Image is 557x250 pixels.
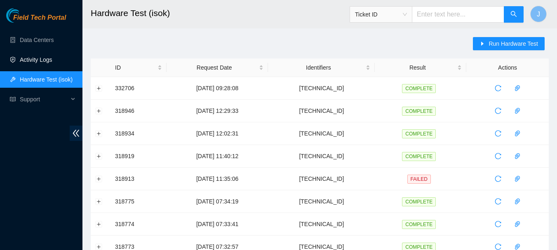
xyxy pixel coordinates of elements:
[20,76,73,83] a: Hardware Test (isok)
[110,168,167,190] td: 318913
[511,217,524,231] button: paper-clip
[511,243,524,250] span: paper-clip
[110,77,167,100] td: 332706
[511,172,524,185] button: paper-clip
[491,217,505,231] button: reload
[402,107,436,116] span: COMPLETE
[167,122,268,145] td: [DATE] 12:02:31
[537,9,540,19] span: J
[479,41,485,47] span: caret-right
[20,91,68,107] span: Support
[491,127,505,140] button: reload
[492,107,504,114] span: reload
[412,6,504,23] input: Enter text here...
[13,14,66,22] span: Field Tech Portal
[491,82,505,95] button: reload
[511,127,524,140] button: paper-clip
[530,6,547,22] button: J
[511,221,524,227] span: paper-clip
[167,190,268,213] td: [DATE] 07:34:19
[491,104,505,117] button: reload
[511,107,524,114] span: paper-clip
[492,243,504,250] span: reload
[268,190,375,213] td: [TECHNICAL_ID]
[492,175,504,182] span: reload
[96,153,102,159] button: Expand row
[402,152,436,161] span: COMPLETE
[511,104,524,117] button: paper-clip
[492,153,504,159] span: reload
[167,213,268,236] td: [DATE] 07:33:41
[491,172,505,185] button: reload
[110,100,167,122] td: 318946
[6,8,42,23] img: Akamai Technologies
[167,100,268,122] td: [DATE] 12:29:33
[511,82,524,95] button: paper-clip
[473,37,545,50] button: caret-rightRun Hardware Test
[510,11,517,19] span: search
[504,6,524,23] button: search
[511,153,524,159] span: paper-clip
[511,130,524,137] span: paper-clip
[268,145,375,168] td: [TECHNICAL_ID]
[110,122,167,145] td: 318934
[167,168,268,190] td: [DATE] 11:35:06
[110,145,167,168] td: 318919
[511,150,524,163] button: paper-clip
[402,129,436,138] span: COMPLETE
[110,190,167,213] td: 318775
[96,130,102,137] button: Expand row
[167,77,268,100] td: [DATE] 09:28:08
[70,126,82,141] span: double-left
[407,175,431,184] span: FAILED
[355,8,407,21] span: Ticket ID
[10,96,16,102] span: read
[466,58,549,77] th: Actions
[492,221,504,227] span: reload
[402,197,436,206] span: COMPLETE
[402,220,436,229] span: COMPLETE
[96,221,102,227] button: Expand row
[268,122,375,145] td: [TECHNICAL_ID]
[96,198,102,205] button: Expand row
[20,56,52,63] a: Activity Logs
[492,198,504,205] span: reload
[511,85,524,91] span: paper-clip
[96,175,102,182] button: Expand row
[402,84,436,93] span: COMPLETE
[268,213,375,236] td: [TECHNICAL_ID]
[96,85,102,91] button: Expand row
[492,85,504,91] span: reload
[511,175,524,182] span: paper-clip
[268,100,375,122] td: [TECHNICAL_ID]
[96,107,102,114] button: Expand row
[511,198,524,205] span: paper-clip
[6,15,66,26] a: Akamai TechnologiesField Tech Portal
[492,130,504,137] span: reload
[167,145,268,168] td: [DATE] 11:40:12
[489,39,538,48] span: Run Hardware Test
[96,243,102,250] button: Expand row
[491,150,505,163] button: reload
[491,195,505,208] button: reload
[110,213,167,236] td: 318774
[268,168,375,190] td: [TECHNICAL_ID]
[511,195,524,208] button: paper-clip
[20,37,54,43] a: Data Centers
[268,77,375,100] td: [TECHNICAL_ID]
